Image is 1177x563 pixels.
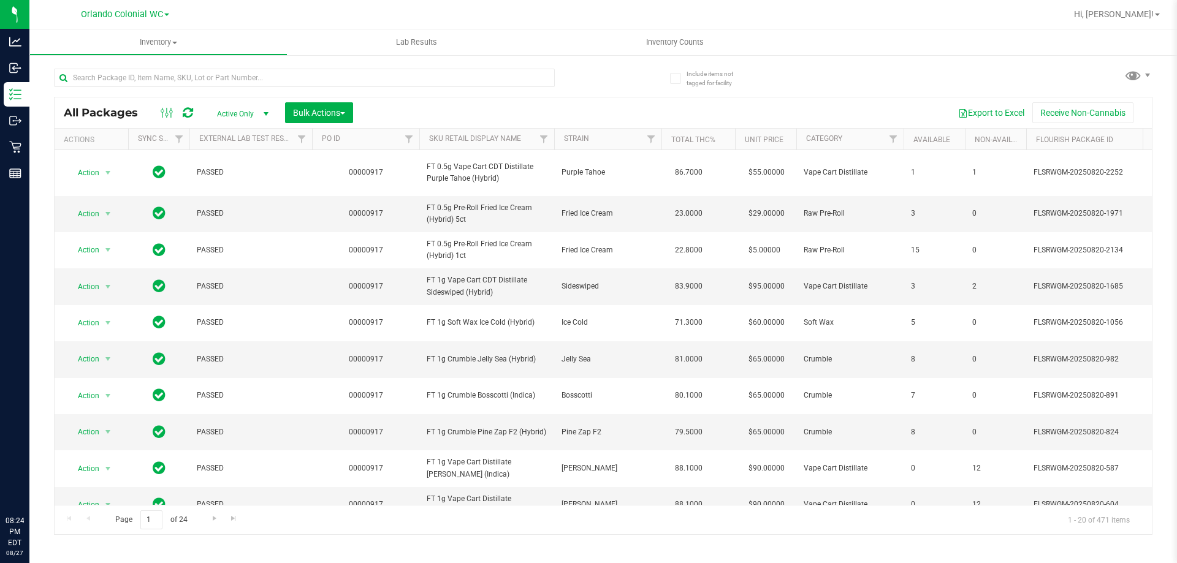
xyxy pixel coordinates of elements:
[562,499,654,510] span: [PERSON_NAME]
[669,314,709,331] span: 71.3000
[101,423,116,440] span: select
[349,209,383,217] a: 00000917
[1074,9,1154,19] span: Hi, [PERSON_NAME]!
[9,36,21,48] inline-svg: Analytics
[911,281,958,292] span: 3
[911,499,958,510] span: 0
[349,391,383,399] a: 00000917
[1034,244,1154,256] span: FLSRWGM-20250820-2134
[804,499,896,510] span: Vape Cart Distillate
[911,353,958,365] span: 8
[288,29,546,55] a: Lab Results
[153,278,166,295] span: In Sync
[427,274,547,298] span: FT 1g Vape Cart CDT Distillate Sideswiped (Hybrid)
[9,62,21,74] inline-svg: Inbound
[562,167,654,178] span: Purple Tahoe
[105,510,197,529] span: Page of 24
[197,463,305,474] span: PASSED
[349,355,383,363] a: 00000917
[745,135,783,144] a: Unit Price
[562,426,654,438] span: Pine Zap F2
[972,353,1019,365] span: 0
[950,102,1032,123] button: Export to Excel
[972,244,1019,256] span: 0
[562,208,654,219] span: Fried Ice Cream
[911,317,958,328] span: 5
[1034,499,1154,510] span: FLSRWGM-20250820-604
[1034,390,1154,401] span: FLSRWGM-20250820-891
[67,350,100,368] span: Action
[669,423,709,441] span: 79.5000
[285,102,353,123] button: Bulk Actions
[81,9,163,20] span: Orlando Colonial WC
[153,241,166,259] span: In Sync
[804,167,896,178] span: Vape Cart Distillate
[427,317,547,328] span: FT 1g Soft Wax Ice Cold (Hybrid)
[349,318,383,327] a: 00000917
[742,496,791,513] span: $90.00000
[205,510,223,527] a: Go to the next page
[197,499,305,510] span: PASSED
[101,241,116,259] span: select
[687,69,748,88] span: Include items not tagged for facility
[101,496,116,513] span: select
[67,423,100,440] span: Action
[349,464,383,472] a: 00000917
[29,29,288,55] a: Inventory
[975,135,1029,144] a: Non-Available
[153,496,166,513] span: In Sync
[197,208,305,219] span: PASSED
[101,314,116,331] span: select
[197,317,305,328] span: PASSED
[972,317,1019,328] span: 0
[911,208,958,219] span: 3
[9,88,21,100] inline-svg: Inventory
[101,387,116,404] span: select
[153,387,166,404] span: In Sync
[669,278,709,295] span: 83.9000
[804,208,896,219] span: Raw Pre-Roll
[1032,102,1133,123] button: Receive Non-Cannabis
[911,463,958,474] span: 0
[669,496,709,513] span: 88.1000
[349,282,383,290] a: 00000917
[669,205,709,222] span: 23.0000
[101,460,116,477] span: select
[197,426,305,438] span: PASSED
[742,314,791,331] span: $60.00000
[742,387,791,404] span: $65.00000
[197,390,305,401] span: PASSED
[140,510,162,529] input: 1
[742,423,791,441] span: $65.00000
[9,167,21,179] inline-svg: Reports
[67,496,100,513] span: Action
[153,350,166,368] span: In Sync
[12,465,49,502] iframe: Resource center
[1058,510,1140,529] span: 1 - 20 of 471 items
[349,246,383,254] a: 00000917
[153,314,166,331] span: In Sync
[804,426,896,438] span: Crumble
[562,353,654,365] span: Jelly Sea
[972,167,1019,178] span: 1
[427,390,547,401] span: FT 1g Crumble Bosscotti (Indica)
[427,238,547,262] span: FT 0.5g Pre-Roll Fried Ice Cream (Hybrid) 1ct
[67,241,100,259] span: Action
[911,426,958,438] span: 8
[669,459,709,477] span: 88.1000
[742,205,791,222] span: $29.00000
[427,426,547,438] span: FT 1g Crumble Pine Zap F2 (Hybrid)
[742,350,791,368] span: $65.00000
[30,37,287,48] span: Inventory
[6,515,24,548] p: 08:24 PM EDT
[349,168,383,176] a: 00000917
[67,460,100,477] span: Action
[138,134,185,143] a: Sync Status
[669,387,709,404] span: 80.1000
[427,202,547,225] span: FT 0.5g Pre-Roll Fried Ice Cream (Hybrid) 5ct
[427,493,547,516] span: FT 1g Vape Cart Distillate [PERSON_NAME] (Indica)
[972,390,1019,401] span: 0
[1034,281,1154,292] span: FLSRWGM-20250820-1685
[169,129,189,149] a: Filter
[197,167,305,178] span: PASSED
